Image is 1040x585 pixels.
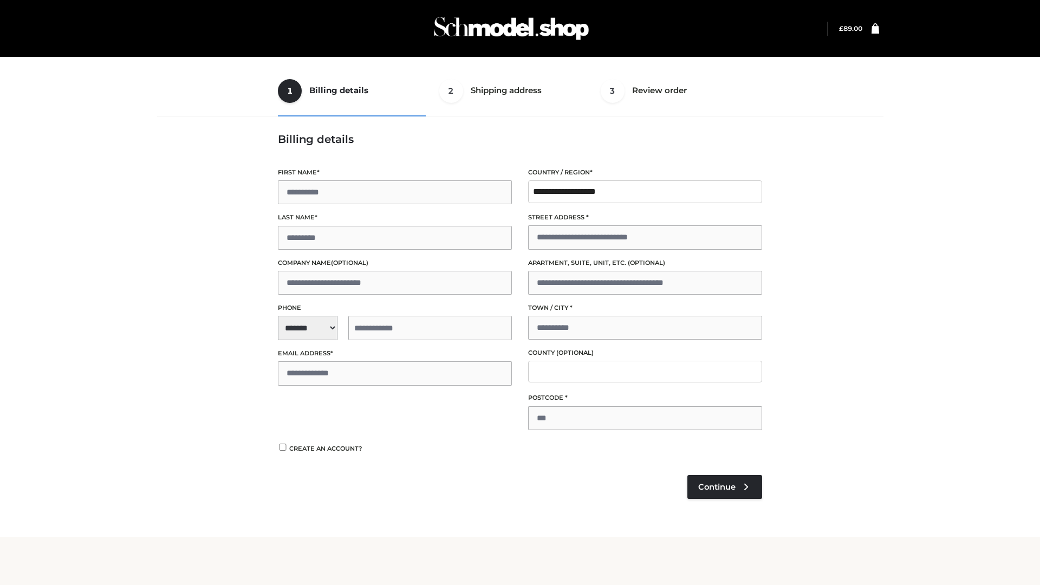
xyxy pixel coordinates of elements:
[278,212,512,223] label: Last name
[278,258,512,268] label: Company name
[289,445,362,452] span: Create an account?
[528,212,762,223] label: Street address
[278,444,288,451] input: Create an account?
[528,167,762,178] label: Country / Region
[528,258,762,268] label: Apartment, suite, unit, etc.
[278,303,512,313] label: Phone
[528,348,762,358] label: County
[556,349,594,356] span: (optional)
[278,167,512,178] label: First name
[839,24,862,32] a: £89.00
[278,348,512,359] label: Email address
[839,24,843,32] span: £
[698,482,736,492] span: Continue
[839,24,862,32] bdi: 89.00
[628,259,665,266] span: (optional)
[687,475,762,499] a: Continue
[430,7,593,50] img: Schmodel Admin 964
[528,303,762,313] label: Town / City
[278,133,762,146] h3: Billing details
[528,393,762,403] label: Postcode
[331,259,368,266] span: (optional)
